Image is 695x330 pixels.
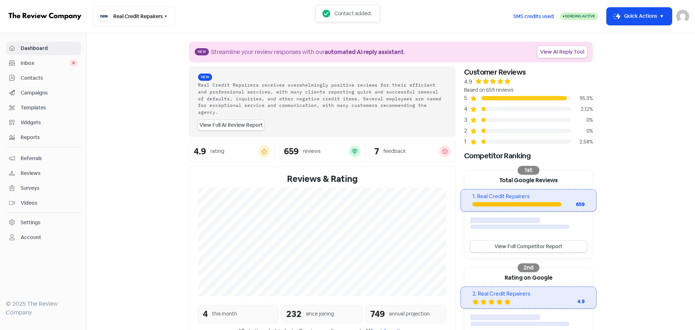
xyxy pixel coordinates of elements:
a: View AI Reply Tool [537,46,587,58]
div: 659 [284,147,299,156]
span: Reviews [21,170,77,177]
div: 4 [464,105,470,113]
div: Total Google Reviews [464,170,593,189]
span: Dashboard [21,45,77,52]
span: Inbox [21,59,69,67]
span: New [198,74,212,81]
span: Surveys [21,184,77,192]
div: 749 [370,308,385,321]
a: Templates [6,101,81,114]
div: 3 [464,116,470,124]
a: SMS credits used [507,12,560,20]
div: 2. Real Credit Repairers [472,290,584,298]
a: Reviews [6,167,81,180]
span: Campaigns [21,89,77,97]
div: 2 [464,126,470,135]
span: 0 [69,59,77,67]
b: automated AI reply assistant [325,48,404,56]
div: reviews [303,147,320,155]
div: 4.9 [556,298,585,305]
a: Sending Active [560,12,598,21]
a: Surveys [6,181,81,195]
div: 2.12% [571,105,593,113]
div: 659 [561,201,585,208]
a: View Full Competitor Report [470,241,587,252]
a: 4.9rating [189,141,275,162]
span: Sending Active [565,14,595,18]
div: Customer Reviews [464,67,593,78]
span: Reports [21,134,77,141]
a: View Full AI Review Report [198,120,264,130]
div: Rating on Google [464,268,593,287]
div: © 2025 The Review Company [6,300,81,317]
a: Referrals [6,152,81,165]
div: 4.9 [464,78,472,86]
button: Quick Actions [607,8,672,25]
span: Widgets [21,119,77,126]
div: feedback [383,147,406,155]
div: Settings [21,219,41,226]
span: Contacts [21,74,77,82]
div: 0% [571,116,593,124]
a: Campaigns [6,86,81,100]
button: Real Credit Repairers [93,7,175,26]
span: SMS credits used [513,13,554,20]
a: Videos [6,196,81,210]
div: 7 [374,147,379,156]
span: New [195,48,209,55]
a: Inbox 0 [6,57,81,70]
a: Account [6,231,81,244]
div: this month [212,310,237,318]
div: 1st [518,166,539,175]
div: 5 [464,94,470,103]
div: Contact added. [334,9,372,17]
div: Reviews & Rating [198,172,446,185]
div: Account [21,234,41,241]
a: 659reviews [279,141,365,162]
div: 1. Real Credit Repairers [472,192,584,201]
a: Contacts [6,71,81,85]
div: Competitor Ranking [464,150,593,161]
a: Settings [6,216,81,229]
div: 2nd [518,263,539,272]
div: 2.58% [571,138,593,146]
img: User [676,10,689,23]
div: 1 [464,137,470,146]
div: 95.3% [571,95,593,102]
span: Referrals [21,155,77,162]
div: 0% [571,127,593,135]
div: Based on 659 reviews [464,86,593,94]
div: annual projection [389,310,430,318]
div: Streamline your review responses with our . [211,48,405,57]
a: Widgets [6,116,81,129]
div: rating [210,147,224,155]
div: since joining [306,310,334,318]
a: 7feedback [370,141,455,162]
a: Reports [6,131,81,144]
div: 232 [286,308,302,321]
span: Templates [21,104,77,112]
a: Dashboard [6,42,81,55]
div: 4.9 [194,147,206,156]
div: Real Credit Repairers receives overwhelmingly positive reviews for their efficient and profession... [198,82,446,116]
div: 4 [203,308,208,321]
span: Videos [21,199,77,207]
